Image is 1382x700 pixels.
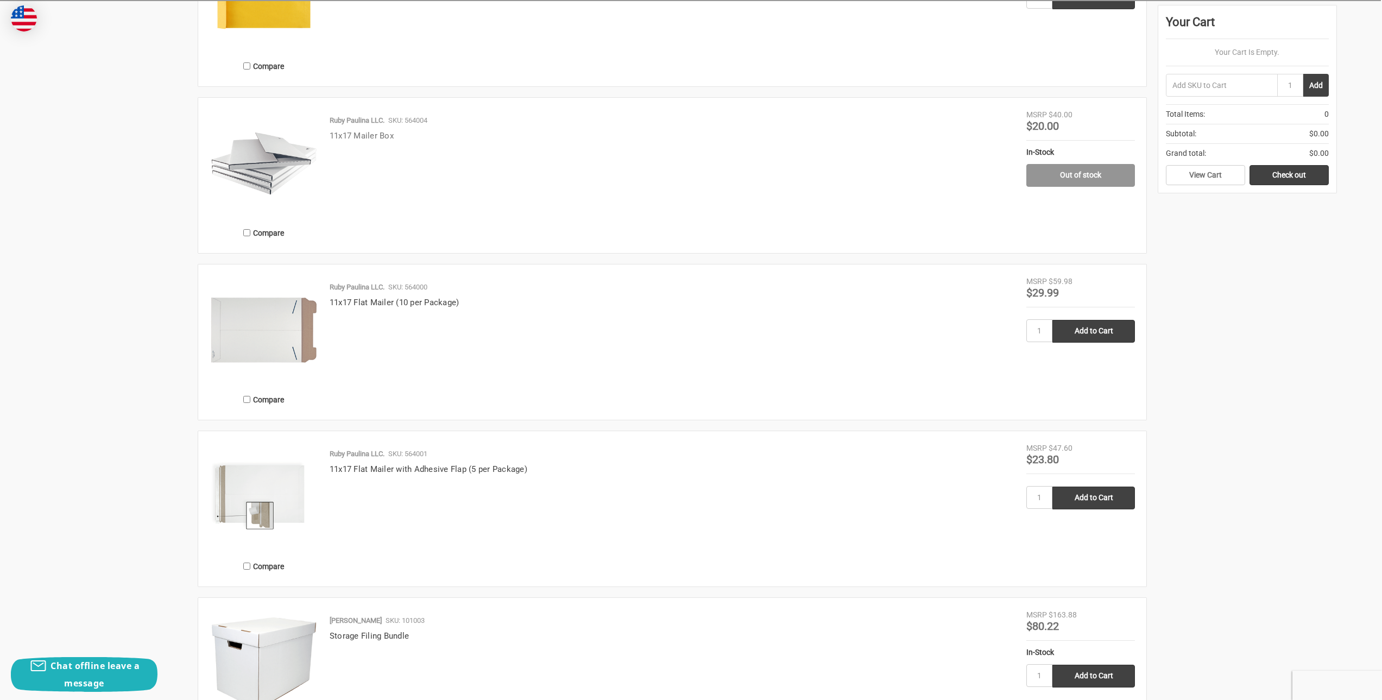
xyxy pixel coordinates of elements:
p: Your Cart Is Empty. [1166,47,1329,58]
div: In-Stock [1026,147,1135,158]
label: Compare [210,390,318,408]
div: Your Cart [1166,13,1329,39]
span: $0.00 [1309,128,1329,140]
iframe: Google Customer Reviews [1292,671,1382,700]
span: $20.00 [1026,119,1059,133]
span: $80.22 [1026,620,1059,633]
a: 11x17 Flat Mailer with Adhesive Flap (5 per Package) [330,464,527,474]
div: MSRP [1026,609,1047,621]
img: 11x17 Flat Mailer (10 per Package) [210,276,318,384]
span: Subtotal: [1166,128,1196,140]
div: MSRP [1026,443,1047,454]
input: Compare [243,563,250,570]
span: $47.60 [1049,444,1072,452]
p: SKU: 564004 [388,115,427,126]
p: SKU: 101003 [386,615,425,626]
a: View Cart [1166,165,1245,186]
p: [PERSON_NAME] [330,615,382,626]
a: Storage Filing Bundle [330,631,409,641]
a: 11x17 Flat Mailer (10 per Package) [330,298,459,307]
a: 11x17 Mailer Box [330,131,394,141]
label: Compare [210,224,318,242]
div: MSRP [1026,276,1047,287]
img: 11x17 Flat Mailer with Adhesive Flap (5 per Package) [210,443,318,551]
button: Chat offline leave a message [11,657,157,692]
div: In-Stock [1026,647,1135,658]
span: $23.80 [1026,453,1059,466]
p: SKU: 564001 [388,449,427,459]
span: $0.00 [1309,148,1329,159]
button: Add [1303,74,1329,97]
div: MSRP [1026,109,1047,121]
input: Add to Cart [1052,487,1135,509]
p: Ruby Paulina LLC. [330,282,384,293]
p: Ruby Paulina LLC. [330,449,384,459]
span: $40.00 [1049,110,1072,119]
span: 0 [1324,109,1329,120]
span: Grand total: [1166,148,1206,159]
input: Compare [243,229,250,236]
span: $59.98 [1049,277,1072,286]
a: Check out [1250,165,1329,186]
input: Add SKU to Cart [1166,74,1277,97]
a: Out of stock [1026,164,1135,187]
img: 11x17 Mailer Box [210,109,318,218]
span: Total Items: [1166,109,1205,120]
p: SKU: 564000 [388,282,427,293]
input: Add to Cart [1052,320,1135,343]
label: Compare [210,557,318,575]
label: Compare [210,57,318,75]
span: $163.88 [1049,610,1077,619]
p: Ruby Paulina LLC. [330,115,384,126]
span: Chat offline leave a message [51,660,140,689]
input: Compare [243,62,250,70]
input: Add to Cart [1052,665,1135,688]
img: duty and tax information for United States [11,5,37,31]
input: Compare [243,396,250,403]
span: $29.99 [1026,286,1059,299]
